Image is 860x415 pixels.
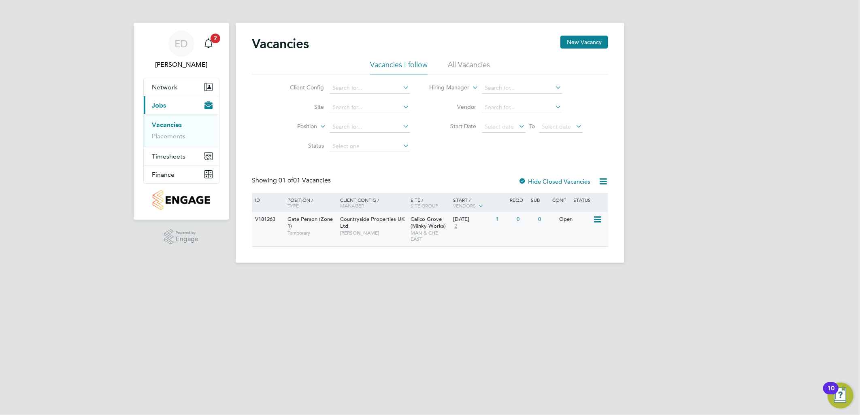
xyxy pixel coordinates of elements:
[542,123,571,130] span: Select date
[200,31,217,57] a: 7
[411,230,449,242] span: MAN & CHE EAST
[411,216,446,229] span: Calico Grove (Minky Works)
[330,121,410,133] input: Search for...
[278,84,324,91] label: Client Config
[278,103,324,110] label: Site
[152,132,185,140] a: Placements
[330,102,410,113] input: Search for...
[518,178,590,185] label: Hide Closed Vacancies
[482,102,562,113] input: Search for...
[451,193,508,213] div: Start /
[152,102,166,109] span: Jobs
[527,121,538,131] span: To
[278,142,324,149] label: Status
[560,36,608,49] button: New Vacancy
[423,84,470,92] label: Hiring Manager
[253,193,281,207] div: ID
[271,123,317,131] label: Position
[287,202,299,209] span: Type
[152,121,182,129] a: Vacancies
[153,190,210,210] img: countryside-properties-logo-retina.png
[281,193,338,212] div: Position /
[152,83,177,91] span: Network
[211,34,220,43] span: 7
[550,193,571,207] div: Conf
[253,212,281,227] div: V181263
[453,216,492,223] div: [DATE]
[485,123,514,130] span: Select date
[448,60,490,74] li: All Vacancies
[175,38,188,49] span: ED
[176,236,198,243] span: Engage
[453,223,458,230] span: 2
[176,229,198,236] span: Powered by
[152,171,175,178] span: Finance
[340,216,404,229] span: Countryside Properties UK Ltd
[558,212,593,227] div: Open
[144,78,219,96] button: Network
[143,60,219,70] span: Emma Dolan
[536,212,557,227] div: 0
[515,212,536,227] div: 0
[330,83,410,94] input: Search for...
[827,388,834,399] div: 10
[252,36,309,52] h2: Vacancies
[529,193,550,207] div: Sub
[144,147,219,165] button: Timesheets
[430,103,477,110] label: Vendor
[828,383,854,409] button: Open Resource Center, 10 new notifications
[411,202,439,209] span: Site Group
[279,176,293,184] span: 01 of
[287,216,333,229] span: Gate Person (Zone 1)
[144,114,219,147] div: Jobs
[508,193,529,207] div: Reqd
[340,230,407,236] span: [PERSON_NAME]
[338,193,409,212] div: Client Config /
[430,123,477,130] label: Start Date
[164,229,199,245] a: Powered byEngage
[134,23,229,220] nav: Main navigation
[252,176,332,185] div: Showing
[143,31,219,70] a: ED[PERSON_NAME]
[330,141,410,152] input: Select one
[572,193,607,207] div: Status
[287,230,336,236] span: Temporary
[482,83,562,94] input: Search for...
[494,212,515,227] div: 1
[152,152,185,160] span: Timesheets
[370,60,428,74] li: Vacancies I follow
[144,165,219,183] button: Finance
[144,96,219,114] button: Jobs
[143,190,219,210] a: Go to home page
[453,202,476,209] span: Vendors
[409,193,451,212] div: Site /
[340,202,364,209] span: Manager
[279,176,331,184] span: 01 Vacancies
